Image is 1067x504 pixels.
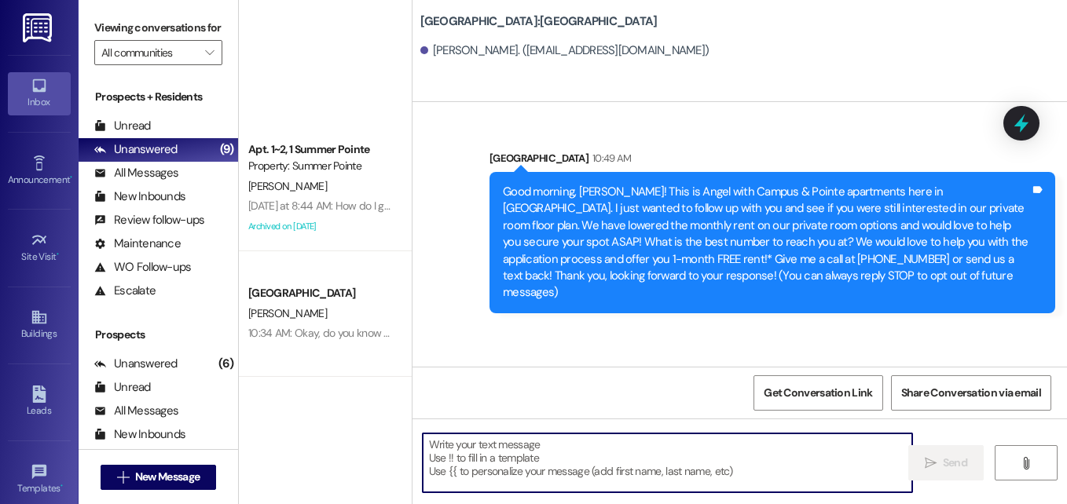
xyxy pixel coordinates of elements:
label: Viewing conversations for [94,16,222,40]
div: Review follow-ups [94,212,204,228]
span: [PERSON_NAME] [248,179,327,193]
div: WO Follow-ups [94,259,191,276]
i:  [925,457,937,469]
div: New Inbounds [94,188,185,205]
div: Unanswered [94,356,178,372]
button: Get Conversation Link [753,375,882,411]
div: 10:49 AM [588,150,632,166]
div: Property: Summer Pointe [248,158,394,174]
span: • [57,249,59,260]
span: • [70,172,72,183]
span: • [60,480,63,491]
a: Inbox [8,72,71,115]
span: [PERSON_NAME] [248,306,327,320]
i:  [205,46,214,59]
a: Buildings [8,304,71,346]
i:  [117,471,129,484]
div: Apt. 1~2, 1 Summer Pointe [248,141,394,158]
div: All Messages [94,403,178,419]
input: All communities [101,40,197,65]
span: Get Conversation Link [764,385,872,401]
span: Send [943,455,967,471]
div: Maintenance [94,236,181,252]
a: Site Visit • [8,227,71,269]
div: Archived on [DATE] [247,217,395,236]
button: Send [908,445,984,480]
button: Share Conversation via email [891,375,1051,411]
div: Unread [94,118,151,134]
div: New Inbounds [94,426,185,443]
div: [GEOGRAPHIC_DATA] [248,285,394,301]
div: Apt. 303~4, 1 Campus Edge [248,393,394,409]
div: (6) [214,352,238,376]
div: [GEOGRAPHIC_DATA] [489,150,1055,172]
div: Prospects [79,327,238,343]
div: [DATE] at 8:44 AM: How do I get my security deposit back from last rental period? [248,199,620,213]
div: Good morning, [PERSON_NAME]! This is Angel with Campus & Pointe apartments here in [GEOGRAPHIC_DA... [503,184,1030,301]
div: Unanswered [94,141,178,158]
div: 10:34 AM: Okay, do you know what time she will be here? [248,326,508,340]
div: Prospects + Residents [79,89,238,105]
div: Unread [94,379,151,396]
a: Leads [8,381,71,423]
button: New Message [101,465,217,490]
a: Templates • [8,458,71,501]
div: All Messages [94,165,178,181]
i:  [1020,457,1032,469]
span: New Message [135,469,200,485]
b: [GEOGRAPHIC_DATA]: [GEOGRAPHIC_DATA] [420,13,658,30]
div: Escalate [94,283,156,299]
div: [PERSON_NAME]. ([EMAIL_ADDRESS][DOMAIN_NAME]) [420,42,709,59]
img: ResiDesk Logo [23,13,55,42]
span: Share Conversation via email [901,385,1041,401]
div: (9) [216,137,238,162]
